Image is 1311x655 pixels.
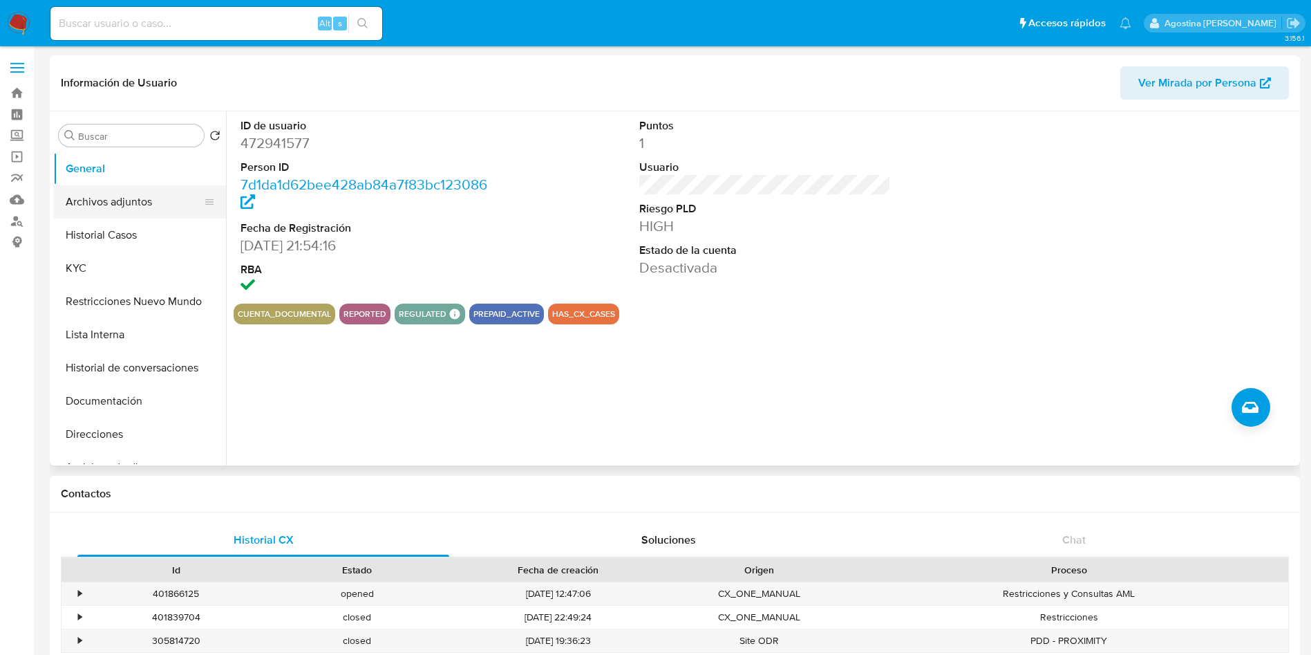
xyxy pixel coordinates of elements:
[669,629,850,652] div: Site ODR
[348,14,377,33] button: search-icon
[399,311,446,317] button: regulated
[1120,66,1289,100] button: Ver Mirada por Persona
[267,629,448,652] div: closed
[850,582,1288,605] div: Restricciones y Consultas AML
[639,118,892,133] dt: Puntos
[639,216,892,236] dd: HIGH
[267,606,448,629] div: closed
[240,174,487,214] a: 7d1da1d62bee428ab84a7f83bc123086
[95,563,257,577] div: Id
[639,201,892,216] dt: Riesgo PLD
[86,582,267,605] div: 401866125
[240,221,493,236] dt: Fecha de Registración
[1164,17,1281,30] p: agostina.faruolo@mercadolibre.com
[1286,16,1301,30] a: Salir
[61,76,177,90] h1: Información de Usuario
[53,385,226,418] button: Documentación
[1062,532,1086,548] span: Chat
[209,130,220,145] button: Volver al orden por defecto
[552,311,615,317] button: has_cx_cases
[78,634,82,647] div: •
[61,487,1289,501] h1: Contactos
[641,532,696,548] span: Soluciones
[78,130,198,142] input: Buscar
[240,160,493,175] dt: Person ID
[53,185,215,219] button: Archivos adjuntos
[53,252,226,285] button: KYC
[850,606,1288,629] div: Restricciones
[639,258,892,277] dd: Desactivada
[343,311,386,317] button: reported
[1028,16,1106,30] span: Accesos rápidos
[669,582,850,605] div: CX_ONE_MANUAL
[1120,17,1131,29] a: Notificaciones
[473,311,540,317] button: prepaid_active
[669,606,850,629] div: CX_ONE_MANUAL
[240,118,493,133] dt: ID de usuario
[53,418,226,451] button: Direcciones
[1138,66,1256,100] span: Ver Mirada por Persona
[53,351,226,385] button: Historial de conversaciones
[78,587,82,600] div: •
[267,582,448,605] div: opened
[86,629,267,652] div: 305814720
[276,563,438,577] div: Estado
[639,133,892,153] dd: 1
[338,17,342,30] span: s
[448,606,669,629] div: [DATE] 22:49:24
[860,563,1279,577] div: Proceso
[50,15,382,33] input: Buscar usuario o caso...
[86,606,267,629] div: 401839704
[53,285,226,318] button: Restricciones Nuevo Mundo
[850,629,1288,652] div: PDD - PROXIMITY
[240,133,493,153] dd: 472941577
[53,318,226,351] button: Lista Interna
[458,563,659,577] div: Fecha de creación
[448,629,669,652] div: [DATE] 19:36:23
[319,17,330,30] span: Alt
[53,152,226,185] button: General
[240,236,493,255] dd: [DATE] 21:54:16
[64,130,75,141] button: Buscar
[238,311,331,317] button: cuenta_documental
[53,219,226,252] button: Historial Casos
[78,611,82,624] div: •
[639,160,892,175] dt: Usuario
[53,451,226,484] button: Anticipos de dinero
[679,563,840,577] div: Origen
[240,262,493,277] dt: RBA
[234,532,294,548] span: Historial CX
[448,582,669,605] div: [DATE] 12:47:06
[639,243,892,258] dt: Estado de la cuenta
